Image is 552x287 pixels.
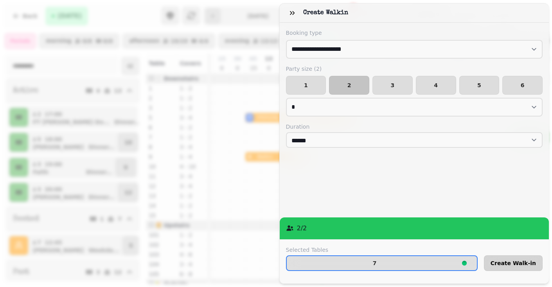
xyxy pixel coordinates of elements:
[484,255,543,271] button: Create Walk-in
[329,76,369,95] button: 2
[466,83,493,88] span: 5
[293,83,320,88] span: 1
[297,224,307,233] p: 2 / 2
[286,123,543,131] label: Duration
[416,76,456,95] button: 4
[336,83,363,88] span: 2
[286,246,478,254] label: Selected Tables
[509,83,536,88] span: 6
[502,76,543,95] button: 6
[286,65,543,73] label: Party size ( 2 )
[379,83,406,88] span: 3
[423,83,450,88] span: 4
[286,76,326,95] button: 1
[459,76,500,95] button: 5
[372,76,413,95] button: 3
[286,255,478,271] button: 7
[491,260,536,266] span: Create Walk-in
[303,8,351,18] h3: Create walkin
[286,29,543,37] label: Booking type
[373,260,377,266] p: 7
